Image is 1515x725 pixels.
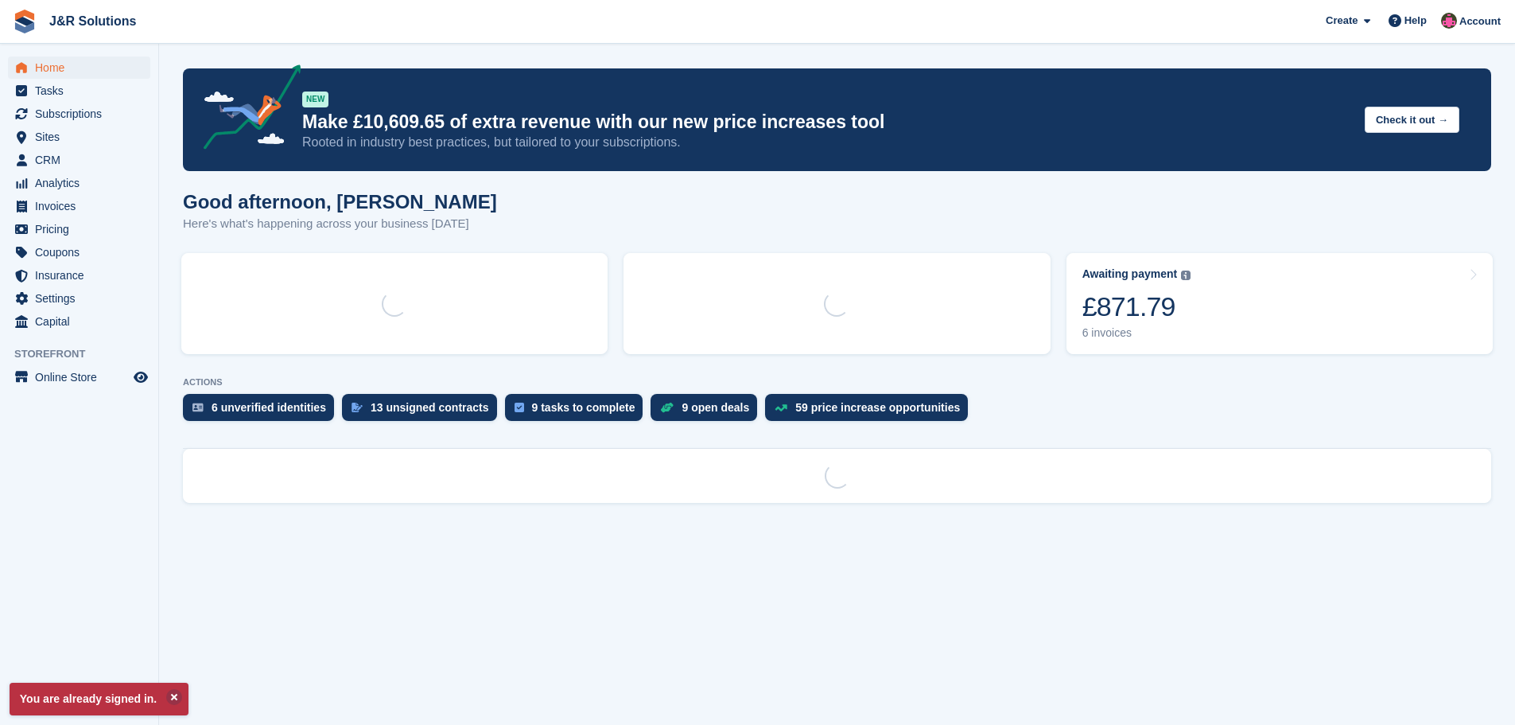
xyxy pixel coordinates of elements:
a: menu [8,57,150,79]
span: Storefront [14,346,158,362]
p: Rooted in industry best practices, but tailored to your subscriptions. [302,134,1352,151]
span: Capital [35,310,130,333]
img: price-adjustments-announcement-icon-8257ccfd72463d97f412b2fc003d46551f7dbcb40ab6d574587a9cd5c0d94... [190,64,301,155]
a: menu [8,264,150,286]
img: Julie Morgan [1441,13,1457,29]
a: menu [8,310,150,333]
span: Sites [35,126,130,148]
a: 6 unverified identities [183,394,342,429]
span: Pricing [35,218,130,240]
a: menu [8,218,150,240]
img: icon-info-grey-7440780725fd019a000dd9b08b2336e03edf1995a4989e88bcd33f0948082b44.svg [1181,271,1191,280]
span: CRM [35,149,130,171]
a: Awaiting payment £871.79 6 invoices [1066,253,1493,354]
a: 9 tasks to complete [505,394,651,429]
a: menu [8,172,150,194]
a: menu [8,80,150,102]
span: Invoices [35,195,130,217]
a: menu [8,103,150,125]
p: ACTIONS [183,377,1491,388]
span: Analytics [35,172,130,194]
div: 13 unsigned contracts [371,401,489,414]
a: menu [8,287,150,310]
a: Preview store [131,368,150,387]
span: Account [1459,14,1501,29]
span: Coupons [35,241,130,263]
div: NEW [302,92,328,107]
span: Home [35,57,130,79]
div: 6 unverified identities [212,401,326,414]
div: Awaiting payment [1082,267,1178,281]
a: J&R Solutions [43,8,142,34]
span: Subscriptions [35,103,130,125]
p: Make £10,609.65 of extra revenue with our new price increases tool [302,111,1352,134]
img: deal-1b604bf984904fb50ccaf53a9ad4b4a5d6e5aea283cecdc64d6e3604feb123c2.svg [660,402,674,413]
img: price_increase_opportunities-93ffe204e8149a01c8c9dc8f82e8f89637d9d84a8eef4429ea346261dce0b2c0.svg [775,404,787,411]
a: menu [8,195,150,217]
p: You are already signed in. [10,683,188,715]
a: menu [8,366,150,388]
a: 13 unsigned contracts [342,394,505,429]
div: 6 invoices [1082,326,1191,340]
span: Tasks [35,80,130,102]
h1: Good afternoon, [PERSON_NAME] [183,191,497,212]
span: Insurance [35,264,130,286]
img: contract_signature_icon-13c848040528278c33f63329250d36e43548de30e8caae1d1a13099fd9432cc5.svg [352,403,363,412]
div: £871.79 [1082,290,1191,323]
div: 9 open deals [682,401,749,414]
p: Here's what's happening across your business [DATE] [183,215,497,233]
span: Help [1404,13,1427,29]
a: menu [8,149,150,171]
div: 59 price increase opportunities [795,401,960,414]
button: Check it out → [1365,107,1459,133]
div: 9 tasks to complete [532,401,635,414]
a: menu [8,126,150,148]
img: stora-icon-8386f47178a22dfd0bd8f6a31ec36ba5ce8667c1dd55bd0f319d3a0aa187defe.svg [13,10,37,33]
img: verify_identity-adf6edd0f0f0b5bbfe63781bf79b02c33cf7c696d77639b501bdc392416b5a36.svg [192,403,204,412]
a: 59 price increase opportunities [765,394,976,429]
a: menu [8,241,150,263]
span: Online Store [35,366,130,388]
a: 9 open deals [651,394,765,429]
span: Create [1326,13,1358,29]
img: task-75834270c22a3079a89374b754ae025e5fb1db73e45f91037f5363f120a921f8.svg [515,403,524,412]
span: Settings [35,287,130,310]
